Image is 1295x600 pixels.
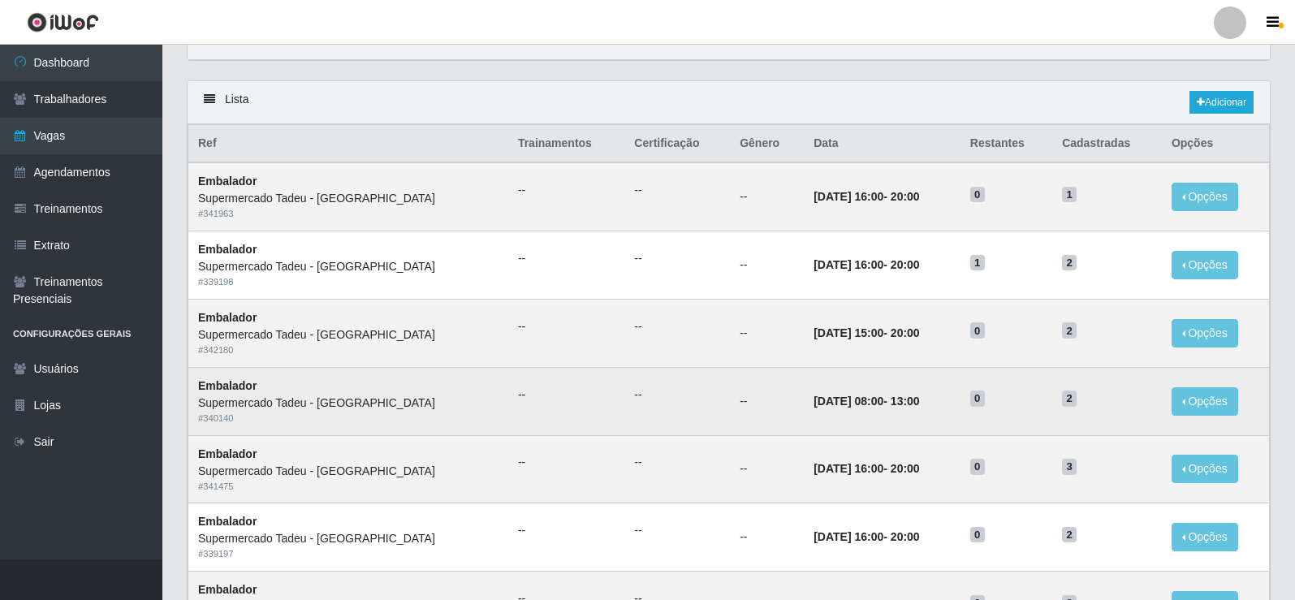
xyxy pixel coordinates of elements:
span: 0 [970,322,985,339]
time: [DATE] 16:00 [814,530,883,543]
th: Ref [188,125,508,163]
strong: Embalador [198,447,257,460]
strong: Embalador [198,583,257,596]
time: 20:00 [891,258,920,271]
th: Restantes [960,125,1052,163]
time: 13:00 [891,395,920,408]
td: -- [730,503,804,572]
div: # 342180 [198,343,499,357]
strong: - [814,395,919,408]
time: [DATE] 16:00 [814,190,883,203]
ul: -- [634,318,720,335]
time: 20:00 [891,326,920,339]
div: # 341475 [198,480,499,494]
ul: -- [634,250,720,267]
button: Opções [1172,455,1238,483]
img: CoreUI Logo [27,12,99,32]
div: Supermercado Tadeu - [GEOGRAPHIC_DATA] [198,326,499,343]
div: # 341963 [198,207,499,221]
td: -- [730,367,804,435]
time: [DATE] 16:00 [814,258,883,271]
strong: Embalador [198,379,257,392]
span: 2 [1062,255,1077,271]
div: Supermercado Tadeu - [GEOGRAPHIC_DATA] [198,190,499,207]
strong: - [814,530,919,543]
span: 0 [970,527,985,543]
ul: -- [518,318,615,335]
td: -- [730,435,804,503]
ul: -- [518,386,615,404]
ul: -- [518,522,615,539]
div: Supermercado Tadeu - [GEOGRAPHIC_DATA] [198,395,499,412]
strong: Embalador [198,243,257,256]
button: Opções [1172,251,1238,279]
div: Supermercado Tadeu - [GEOGRAPHIC_DATA] [198,530,499,547]
ul: -- [634,454,720,471]
th: Certificação [624,125,730,163]
ul: -- [518,182,615,199]
strong: - [814,190,919,203]
div: # 339197 [198,547,499,561]
span: 2 [1062,322,1077,339]
span: 3 [1062,459,1077,475]
span: 0 [970,459,985,475]
div: # 339198 [198,275,499,289]
button: Opções [1172,523,1238,551]
button: Opções [1172,387,1238,416]
span: 2 [1062,527,1077,543]
td: -- [730,231,804,300]
span: 1 [1062,187,1077,203]
time: [DATE] 15:00 [814,326,883,339]
time: 20:00 [891,530,920,543]
th: Gênero [730,125,804,163]
span: 0 [970,187,985,203]
span: 2 [1062,391,1077,407]
div: Supermercado Tadeu - [GEOGRAPHIC_DATA] [198,258,499,275]
time: [DATE] 08:00 [814,395,883,408]
th: Cadastradas [1052,125,1162,163]
div: Lista [188,81,1270,124]
div: # 340140 [198,412,499,425]
button: Opções [1172,319,1238,347]
span: 0 [970,391,985,407]
td: -- [730,162,804,231]
div: Supermercado Tadeu - [GEOGRAPHIC_DATA] [198,463,499,480]
time: 20:00 [891,190,920,203]
time: [DATE] 16:00 [814,462,883,475]
strong: Embalador [198,311,257,324]
button: Opções [1172,183,1238,211]
ul: -- [634,386,720,404]
ul: -- [634,182,720,199]
ul: -- [518,250,615,267]
th: Data [804,125,960,163]
th: Trainamentos [508,125,624,163]
time: 20:00 [891,462,920,475]
ul: -- [634,522,720,539]
span: 1 [970,255,985,271]
ul: -- [518,454,615,471]
strong: - [814,462,919,475]
strong: Embalador [198,515,257,528]
strong: - [814,258,919,271]
th: Opções [1162,125,1270,163]
a: Adicionar [1189,91,1254,114]
strong: Embalador [198,175,257,188]
strong: - [814,326,919,339]
td: -- [730,299,804,367]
